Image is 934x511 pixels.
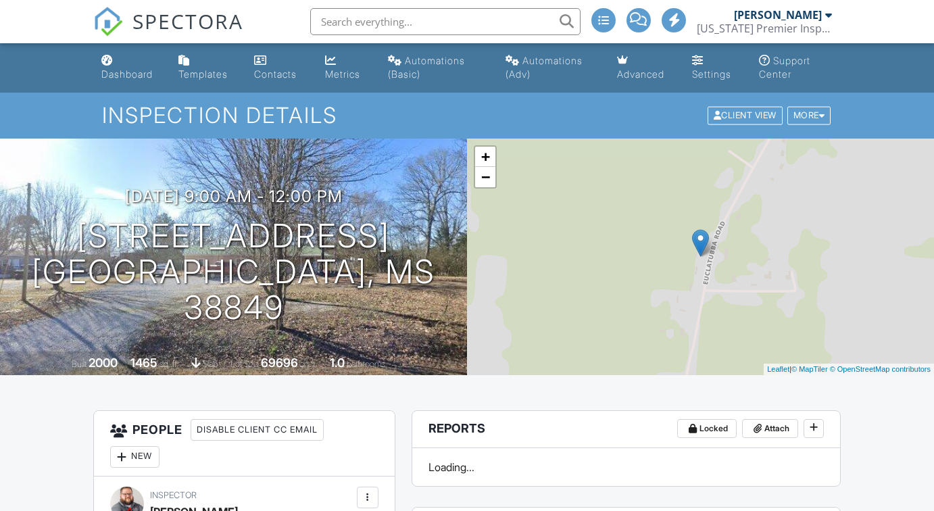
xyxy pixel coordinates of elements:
[734,8,822,22] div: [PERSON_NAME]
[125,187,343,205] h3: [DATE] 9:00 am - 12:00 pm
[173,49,238,87] a: Templates
[347,359,385,369] span: bathrooms
[708,107,783,125] div: Client View
[101,68,153,80] div: Dashboard
[130,356,157,370] div: 1465
[159,359,178,369] span: sq. ft.
[830,365,931,373] a: © OpenStreetMap contributors
[310,8,581,35] input: Search everything...
[759,55,810,80] div: Support Center
[203,359,218,369] span: slab
[249,49,309,87] a: Contacts
[110,446,159,468] div: New
[687,49,743,87] a: Settings
[383,49,489,87] a: Automations (Basic)
[72,359,87,369] span: Built
[764,364,934,375] div: |
[89,356,118,370] div: 2000
[388,55,465,80] div: Automations (Basic)
[178,68,228,80] div: Templates
[754,49,838,87] a: Support Center
[325,68,360,80] div: Metrics
[102,103,832,127] h1: Inspection Details
[475,147,495,167] a: Zoom in
[96,49,162,87] a: Dashboard
[612,49,676,87] a: Advanced
[300,359,317,369] span: sq.ft.
[93,7,123,36] img: The Best Home Inspection Software - Spectora
[254,68,297,80] div: Contacts
[93,18,243,47] a: SPECTORA
[692,68,731,80] div: Settings
[132,7,243,35] span: SPECTORA
[261,356,298,370] div: 69696
[475,167,495,187] a: Zoom out
[787,107,831,125] div: More
[706,109,786,120] a: Client View
[150,490,197,500] span: Inspector
[320,49,372,87] a: Metrics
[697,22,832,35] div: Mississippi Premier Inspections
[191,419,324,441] div: Disable Client CC Email
[94,411,395,477] h3: People
[230,359,259,369] span: Lot Size
[22,218,445,325] h1: [STREET_ADDRESS] [GEOGRAPHIC_DATA], MS 38849
[506,55,583,80] div: Automations (Adv)
[330,356,345,370] div: 1.0
[500,49,601,87] a: Automations (Advanced)
[767,365,789,373] a: Leaflet
[791,365,828,373] a: © MapTiler
[617,68,664,80] div: Advanced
